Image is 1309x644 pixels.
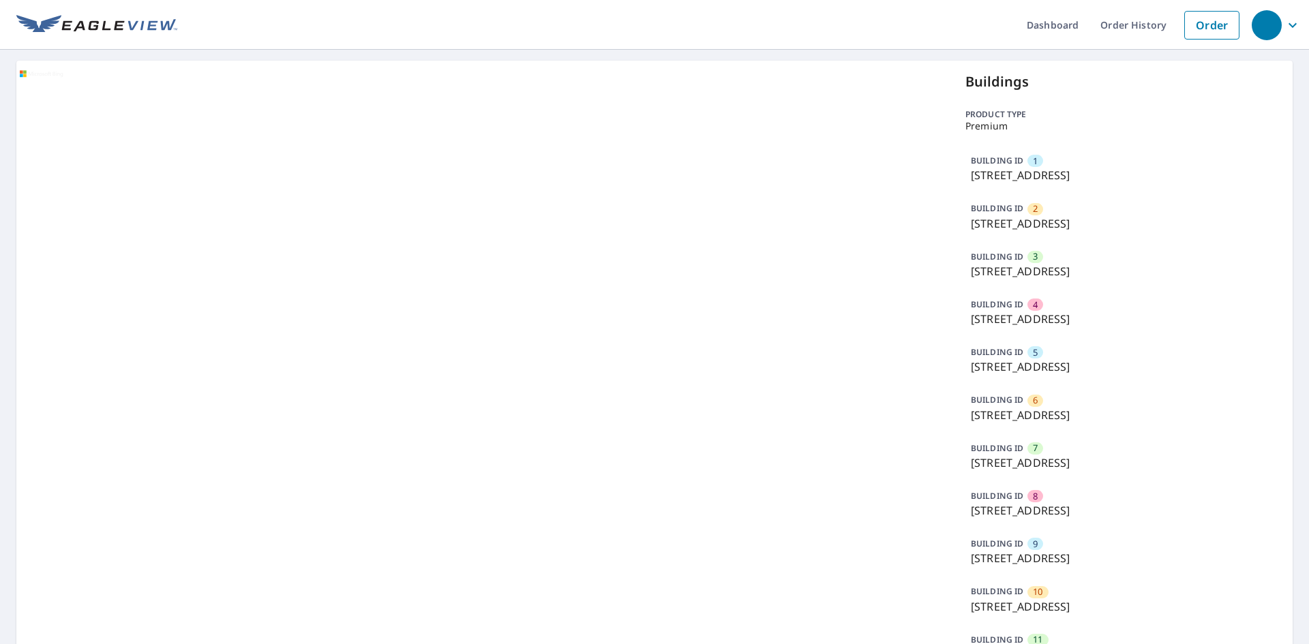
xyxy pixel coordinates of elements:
p: BUILDING ID [971,298,1023,310]
span: 7 [1033,442,1038,455]
p: Buildings [965,72,1276,92]
p: BUILDING ID [971,202,1023,214]
p: [STREET_ADDRESS] [971,167,1271,183]
span: 10 [1033,585,1042,598]
img: EV Logo [16,15,177,35]
p: Product type [965,108,1276,121]
p: [STREET_ADDRESS] [971,455,1271,471]
span: 6 [1033,394,1038,407]
p: [STREET_ADDRESS] [971,263,1271,279]
p: [STREET_ADDRESS] [971,502,1271,519]
a: Order [1184,11,1239,40]
p: BUILDING ID [971,155,1023,166]
p: [STREET_ADDRESS] [971,598,1271,615]
p: Premium [965,121,1276,132]
p: [STREET_ADDRESS] [971,407,1271,423]
p: BUILDING ID [971,490,1023,502]
span: 3 [1033,250,1038,263]
p: [STREET_ADDRESS] [971,215,1271,232]
span: 8 [1033,490,1038,503]
span: 4 [1033,298,1038,311]
p: BUILDING ID [971,442,1023,454]
span: 9 [1033,538,1038,551]
p: [STREET_ADDRESS] [971,358,1271,375]
p: BUILDING ID [971,251,1023,262]
span: 5 [1033,346,1038,359]
span: 1 [1033,155,1038,168]
p: BUILDING ID [971,394,1023,405]
p: BUILDING ID [971,346,1023,358]
span: 2 [1033,202,1038,215]
p: BUILDING ID [971,538,1023,549]
p: [STREET_ADDRESS] [971,550,1271,566]
p: BUILDING ID [971,585,1023,597]
p: [STREET_ADDRESS] [971,311,1271,327]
